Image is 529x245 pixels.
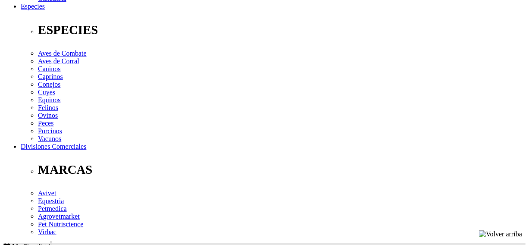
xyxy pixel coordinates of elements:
[38,189,56,197] a: Avivet
[38,163,526,177] p: MARCAS
[38,104,58,111] a: Felinos
[21,3,45,10] a: Especies
[21,143,86,150] a: Divisiones Comerciales
[479,230,522,238] img: Volver arriba
[38,228,56,236] a: Virbac
[38,81,60,88] a: Conejos
[38,119,53,127] a: Peces
[38,88,55,96] a: Cuyes
[38,112,58,119] a: Ovinos
[38,73,63,80] a: Caprinos
[38,57,79,65] a: Aves de Corral
[38,50,87,57] a: Aves de Combate
[38,96,60,104] a: Equinos
[38,23,526,37] p: ESPECIES
[38,220,83,228] a: Pet Nutriscience
[38,197,64,204] a: Equestria
[38,127,62,135] a: Porcinos
[38,205,67,212] a: Petmedica
[38,213,80,220] a: Agrovetmarket
[38,135,61,142] a: Vacunos
[38,65,60,72] a: Caninos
